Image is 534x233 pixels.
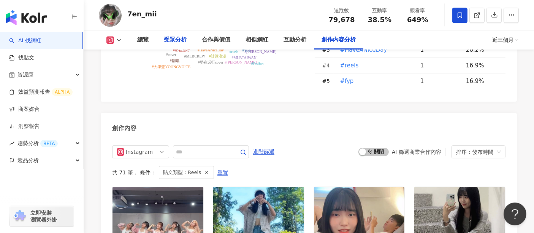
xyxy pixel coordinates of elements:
[112,166,505,179] div: 共 71 筆 ， 條件：
[420,46,460,54] div: 1
[217,167,228,179] span: 重置
[229,49,238,54] tspan: #reels
[164,35,187,45] div: 受眾分析
[217,166,228,179] button: 重置
[173,48,190,52] tspan: #勢在必行
[112,124,136,132] div: 創作內容
[225,60,257,64] tspan: #[PERSON_NAME]
[198,48,224,52] tspan: #HaveANiceDay
[456,146,494,158] div: 排序：發布時間
[322,77,334,85] div: # 5
[420,61,460,70] div: 1
[17,152,39,169] span: 競品分析
[40,140,58,147] div: BETA
[407,16,428,24] span: 649%
[6,10,47,25] img: logo
[209,54,226,58] tspan: #計算浪漫
[460,42,505,58] td: 20.2%
[504,203,526,225] iframe: Help Scout Beacon - Open
[334,42,415,58] td: #HaveANiceDay
[368,16,391,24] span: 38.5%
[99,4,122,27] img: KOL Avatar
[246,35,268,45] div: 相似網紅
[284,35,306,45] div: 互動分析
[242,48,252,52] tspan: #賀群
[460,58,505,73] td: 16.9%
[492,34,519,46] div: 近三個月
[17,66,33,83] span: 資源庫
[9,88,73,96] a: 效益預測報告ALPHA
[340,42,388,57] button: #HaveANiceDay
[17,135,58,152] span: 趨勢分析
[466,77,498,85] div: 16.9%
[9,123,40,130] a: 洞察報告
[253,146,274,158] span: 進階篩選
[184,54,206,58] tspan: #MLBCREW
[12,210,27,222] img: chrome extension
[334,58,415,73] td: #reels
[170,59,179,63] tspan: #翻唱
[403,7,432,14] div: 觀看率
[420,77,460,85] div: 1
[340,73,354,89] button: #fyp
[340,46,387,54] span: #HaveANiceDay
[466,61,498,70] div: 16.9%
[9,37,41,45] a: searchAI 找網紅
[152,65,190,69] tspan: #大學聲YOUNGVOICE
[460,73,505,89] td: 16.9%
[9,141,14,146] span: rise
[340,77,354,85] span: #fyp
[244,49,276,54] tspan: #[PERSON_NAME]
[392,149,441,155] div: AI 篩選商業合作內容
[466,46,498,54] div: 20.2%
[322,35,356,45] div: 創作內容分析
[327,7,356,14] div: 追蹤數
[322,61,334,70] div: # 4
[9,54,34,62] a: 找貼文
[322,46,334,54] div: # 3
[340,61,359,70] span: #reels
[334,73,415,89] td: #fyp
[166,53,177,57] tspan: #cover
[232,56,257,60] tspan: #MLBTAIWAN
[30,209,57,223] span: 立即安裝 瀏覽器外掛
[202,35,230,45] div: 合作與價值
[340,58,359,73] button: #reels
[163,168,201,177] span: 貼文類型：Reels
[126,146,151,158] div: Instagram
[127,9,157,19] div: 7en_mii
[328,16,355,24] span: 79,678
[137,35,149,45] div: 總覽
[251,62,264,66] tspan: #Dolfan
[198,60,224,64] tspan: #勢在必行cover
[9,105,40,113] a: 商案媒合
[10,206,74,227] a: chrome extension立即安裝 瀏覽器外掛
[253,145,275,158] button: 進階篩選
[365,7,394,14] div: 互動率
